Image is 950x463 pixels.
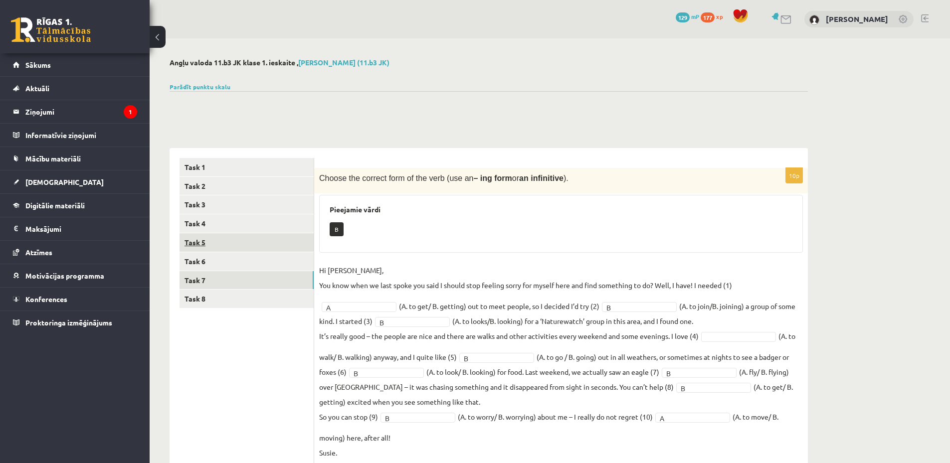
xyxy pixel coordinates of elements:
a: A [322,302,396,312]
span: B [464,353,521,363]
p: Hi [PERSON_NAME], You know when we last spoke you said I should stop feeling sorry for myself her... [319,263,732,293]
a: B [459,353,534,363]
a: Maksājumi [13,217,137,240]
a: Task 4 [180,214,314,233]
a: B [602,302,677,312]
span: Konferences [25,295,67,304]
a: [DEMOGRAPHIC_DATA] [13,170,137,193]
span: Motivācijas programma [25,271,104,280]
a: Task 1 [180,158,314,176]
span: B [606,303,663,312]
a: B [662,368,737,378]
img: Viktorija Romulāne [809,15,819,25]
a: [PERSON_NAME] (11.b3 JK) [298,58,389,67]
a: 177 xp [701,12,728,20]
a: Sākums [13,53,137,76]
span: Atzīmes [25,248,52,257]
p: It’s really good – the people are nice and there are walks and other activities every weekend and... [319,328,699,343]
span: Choose the correct form of the verb (use an or ). [319,174,569,182]
span: mP [691,12,699,20]
a: Informatīvie ziņojumi [13,124,137,147]
a: Task 3 [180,195,314,214]
a: Task 7 [180,271,314,290]
a: Task 6 [180,252,314,271]
a: B [375,317,450,327]
span: Sākums [25,60,51,69]
fieldset: (A. to get/ B. getting) out to meet people, so I decided I’d try (2) (A. to join/B. joining) a gr... [319,263,803,460]
a: Atzīmes [13,241,137,264]
span: Aktuāli [25,84,49,93]
span: A [660,413,717,423]
a: A [655,413,730,423]
legend: Maksājumi [25,217,137,240]
span: [DEMOGRAPHIC_DATA] [25,177,104,186]
b: an infinitive [519,174,564,182]
a: 129 mP [676,12,699,20]
a: B [349,368,424,378]
p: B [330,222,344,236]
a: Ziņojumi1 [13,100,137,123]
span: Proktoringa izmēģinājums [25,318,112,327]
a: B [380,413,455,423]
a: Mācību materiāli [13,147,137,170]
h3: Pieejamie vārdi [330,205,792,214]
a: Task 8 [180,290,314,308]
span: 177 [701,12,715,22]
legend: Ziņojumi [25,100,137,123]
span: A [326,303,383,312]
span: 129 [676,12,690,22]
a: Digitālie materiāli [13,194,137,217]
span: xp [716,12,723,20]
span: Digitālie materiāli [25,201,85,210]
i: 1 [124,105,137,119]
a: Motivācijas programma [13,264,137,287]
span: B [681,383,738,393]
a: B [676,383,751,393]
span: B [385,413,442,423]
span: Mācību materiāli [25,154,81,163]
a: Task 5 [180,233,314,252]
a: Aktuāli [13,77,137,100]
legend: Informatīvie ziņojumi [25,124,137,147]
a: Task 2 [180,177,314,195]
a: [PERSON_NAME] [826,14,888,24]
a: Parādīt punktu skalu [170,83,230,91]
a: Konferences [13,288,137,310]
h2: Angļu valoda 11.b3 JK klase 1. ieskaite , [170,58,808,67]
span: B [354,368,410,378]
b: – ing form [473,174,512,182]
p: 10p [785,167,803,183]
a: Proktoringa izmēģinājums [13,311,137,334]
span: B [380,317,436,327]
span: B [666,368,723,378]
a: Rīgas 1. Tālmācības vidusskola [11,17,91,42]
p: So you can stop (9) [319,409,378,424]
